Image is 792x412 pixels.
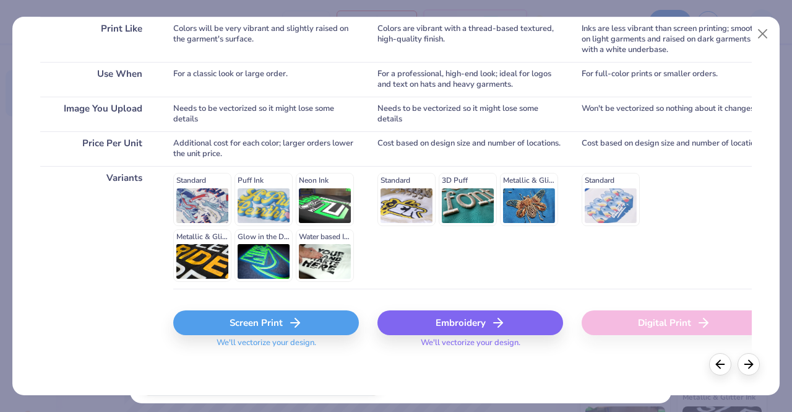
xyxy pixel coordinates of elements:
div: Image You Upload [40,97,155,131]
div: Use When [40,62,155,97]
div: Won't be vectorized so nothing about it changes [582,97,767,131]
div: Inks are less vibrant than screen printing; smooth on light garments and raised on dark garments ... [582,17,767,62]
div: For full-color prints or smaller orders. [582,62,767,97]
div: Needs to be vectorized so it might lose some details [173,97,359,131]
div: Print Like [40,17,155,62]
button: Close [751,22,775,46]
div: Additional cost for each color; larger orders lower the unit price. [173,131,359,166]
span: We'll vectorize your design. [212,338,321,356]
div: Colors will be very vibrant and slightly raised on the garment's surface. [173,17,359,62]
div: Colors are vibrant with a thread-based textured, high-quality finish. [377,17,563,62]
div: Price Per Unit [40,131,155,166]
span: We'll vectorize your design. [416,338,525,356]
div: Variants [40,166,155,289]
div: Cost based on design size and number of locations. [377,131,563,166]
div: Digital Print [582,310,767,335]
div: Needs to be vectorized so it might lose some details [377,97,563,131]
div: For a professional, high-end look; ideal for logos and text on hats and heavy garments. [377,62,563,97]
div: Embroidery [377,310,563,335]
div: Cost based on design size and number of locations. [582,131,767,166]
div: For a classic look or large order. [173,62,359,97]
div: Screen Print [173,310,359,335]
